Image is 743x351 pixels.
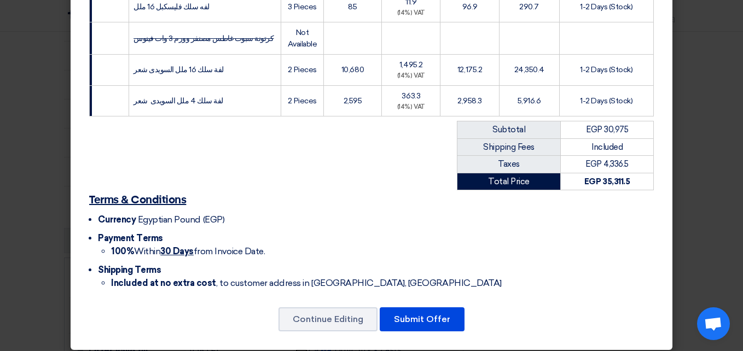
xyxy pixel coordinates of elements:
span: 1,495.2 [399,60,423,69]
span: 12,175.2 [457,65,482,74]
span: 96.9 [462,2,478,11]
button: Continue Editing [278,307,378,331]
span: 1-2 Days (Stock) [580,65,632,74]
span: Shipping Terms [98,265,161,275]
span: 2,958.3 [457,96,482,106]
u: 30 Days [160,246,194,256]
strong: 100% [111,246,134,256]
span: لفة سلك 16 ملل السويدى شعر [133,65,224,74]
span: Included [591,142,623,152]
span: 1-2 Days (Stock) [580,2,632,11]
span: لفة سلك 4 ملل السويدى شعر [133,96,223,106]
strong: EGP 35,311.5 [584,177,630,186]
span: 363.3 [402,91,420,101]
span: 10,680 [341,65,364,74]
td: Subtotal [457,121,561,139]
div: (14%) VAT [386,103,436,112]
strike: كرتونة سبوت غاطس مصنفر وورم 3 وات فينوس [133,34,274,43]
span: 5,916.6 [518,96,541,106]
span: 1-2 Days (Stock) [580,96,632,106]
span: Payment Terms [98,233,163,243]
span: EGP 4,336.5 [585,159,629,169]
span: 3 Pieces [288,2,316,11]
span: 2 Pieces [288,65,316,74]
span: 85 [348,2,357,11]
span: Egyptian Pound (EGP) [138,214,224,225]
span: 2 Pieces [288,96,316,106]
td: Taxes [457,156,561,173]
li: , to customer address in [GEOGRAPHIC_DATA], [GEOGRAPHIC_DATA] [111,277,654,290]
button: Submit Offer [380,307,465,331]
u: Terms & Conditions [89,195,186,206]
td: EGP 30,975 [561,121,654,139]
td: Shipping Fees [457,138,561,156]
strong: Included at no extra cost [111,278,216,288]
div: (14%) VAT [386,72,436,81]
div: (14%) VAT [386,9,436,18]
a: Open chat [697,307,730,340]
span: 290.7 [519,2,539,11]
span: Not Available [288,28,317,49]
span: 2,595 [344,96,362,106]
td: Total Price [457,173,561,190]
span: Within from Invoice Date. [111,246,265,256]
span: 24,350.4 [514,65,544,74]
span: Currency [98,214,136,225]
span: لفه سلك فليسكبل 16 ملل [133,2,209,11]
